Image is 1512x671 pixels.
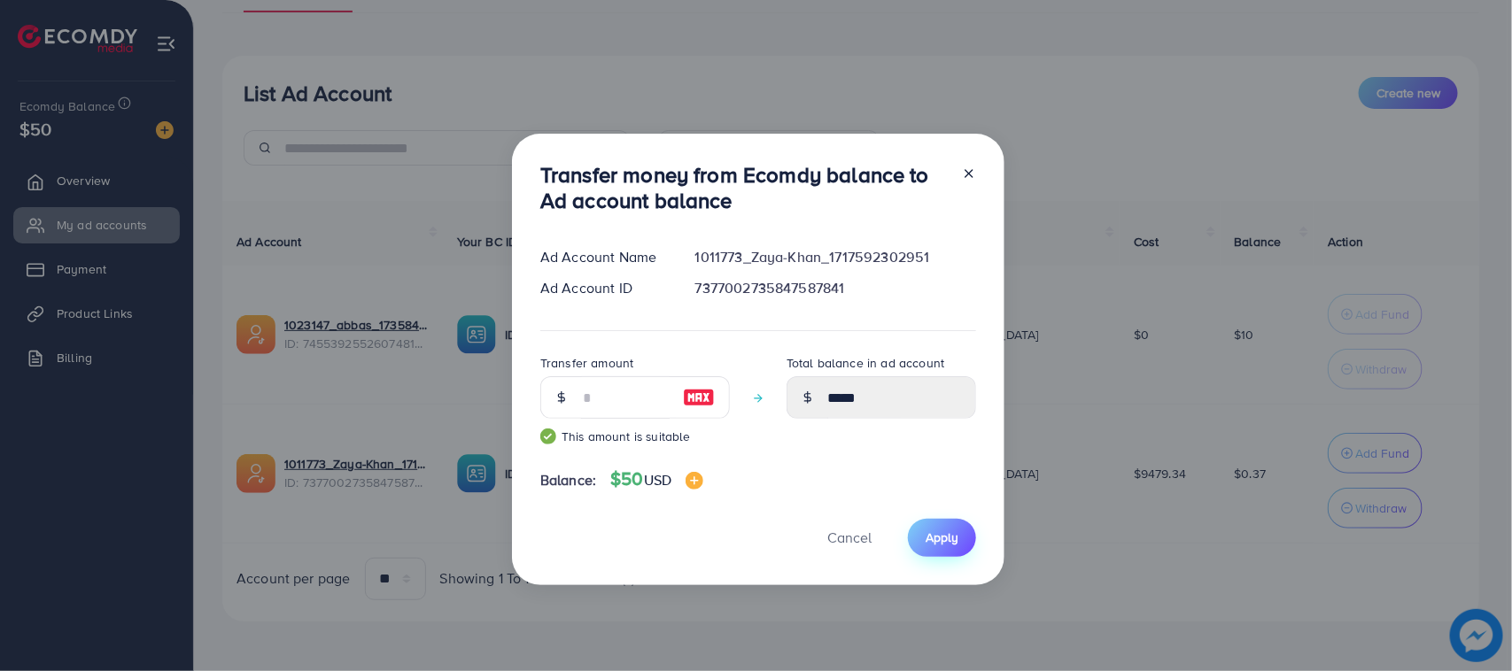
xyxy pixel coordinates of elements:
[681,278,990,298] div: 7377002735847587841
[540,428,556,444] img: guide
[540,354,633,372] label: Transfer amount
[908,519,976,557] button: Apply
[926,528,958,546] span: Apply
[827,528,872,547] span: Cancel
[610,468,703,490] h4: $50
[681,247,990,267] div: 1011773_Zaya-Khan_1717592302951
[787,354,944,372] label: Total balance in ad account
[526,247,681,267] div: Ad Account Name
[540,470,596,490] span: Balance:
[683,387,715,408] img: image
[526,278,681,298] div: Ad Account ID
[686,472,703,490] img: image
[644,470,671,490] span: USD
[540,162,948,213] h3: Transfer money from Ecomdy balance to Ad account balance
[805,519,894,557] button: Cancel
[540,428,730,445] small: This amount is suitable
